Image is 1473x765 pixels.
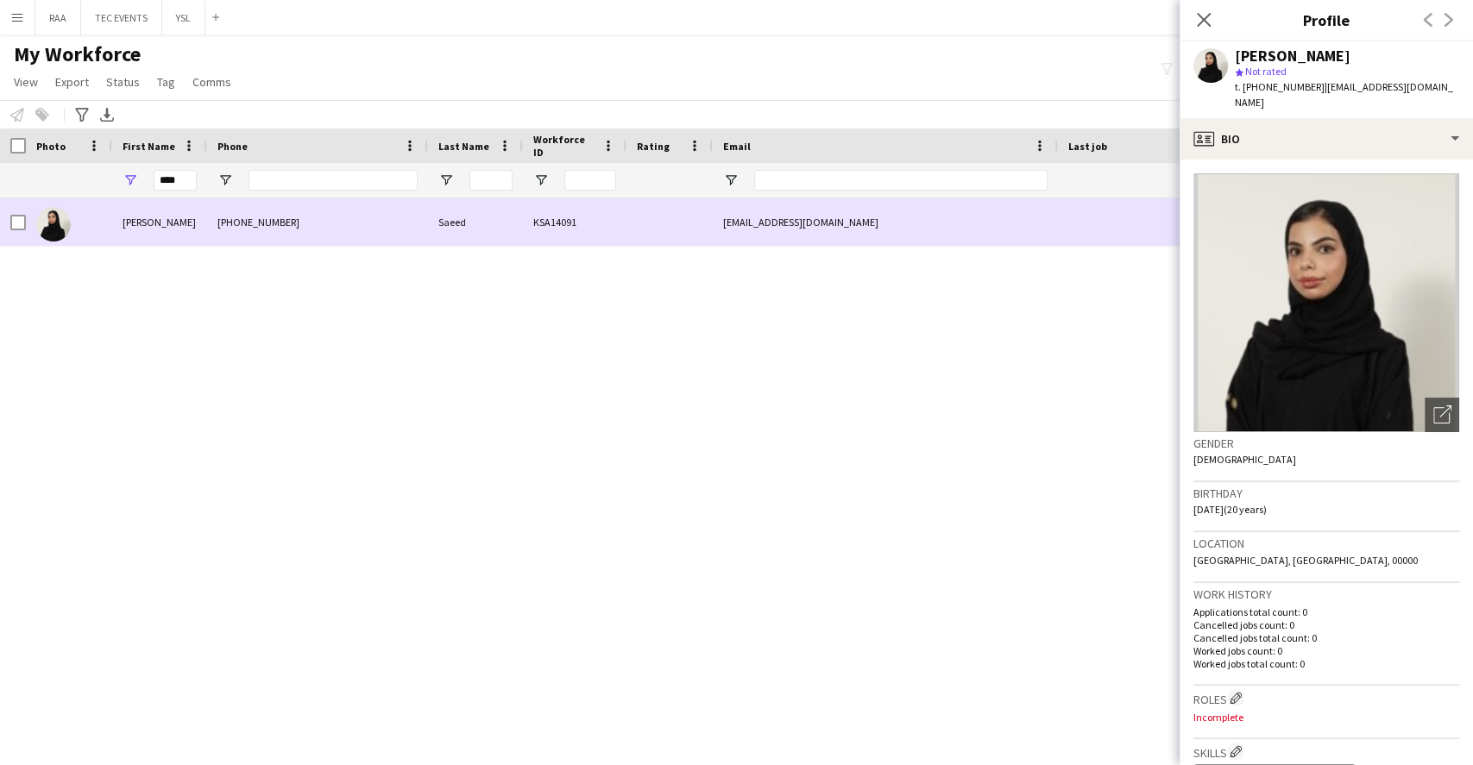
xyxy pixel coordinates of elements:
[1193,586,1459,602] h3: Work history
[1193,657,1459,670] p: Worked jobs total count: 0
[112,198,207,246] div: [PERSON_NAME]
[186,71,238,93] a: Comms
[14,41,141,67] span: My Workforce
[192,74,231,90] span: Comms
[157,74,175,90] span: Tag
[1193,486,1459,501] h3: Birthday
[533,172,549,188] button: Open Filter Menu
[1193,503,1267,516] span: [DATE] (20 years)
[1245,65,1287,78] span: Not rated
[81,1,162,34] button: TEC EVENTS
[72,104,92,125] app-action-btn: Advanced filters
[207,198,428,246] div: [PHONE_NUMBER]
[249,170,418,191] input: Phone Filter Input
[1193,631,1459,644] p: Cancelled jobs total count: 0
[1193,536,1459,551] h3: Location
[1193,605,1459,618] p: Applications total count: 0
[123,172,138,188] button: Open Filter Menu
[154,170,197,191] input: First Name Filter Input
[723,140,751,153] span: Email
[217,140,248,153] span: Phone
[1193,554,1418,567] span: [GEOGRAPHIC_DATA], [GEOGRAPHIC_DATA], 00000
[438,140,489,153] span: Last Name
[150,71,182,93] a: Tag
[162,1,205,34] button: YSL
[438,172,454,188] button: Open Filter Menu
[123,140,175,153] span: First Name
[35,1,81,34] button: RAA
[1193,711,1459,724] p: Incomplete
[1068,140,1107,153] span: Last job
[523,198,626,246] div: KSA14091
[217,172,233,188] button: Open Filter Menu
[713,198,1058,246] div: [EMAIL_ADDRESS][DOMAIN_NAME]
[36,140,66,153] span: Photo
[1425,398,1459,432] div: Open photos pop-in
[1193,689,1459,707] h3: Roles
[469,170,513,191] input: Last Name Filter Input
[99,71,147,93] a: Status
[1193,618,1459,631] p: Cancelled jobs count: 0
[1180,118,1473,160] div: Bio
[1235,48,1350,64] div: [PERSON_NAME]
[106,74,140,90] span: Status
[48,71,96,93] a: Export
[1193,453,1296,466] span: [DEMOGRAPHIC_DATA]
[14,74,38,90] span: View
[1235,80,1453,109] span: | [EMAIL_ADDRESS][DOMAIN_NAME]
[1235,80,1325,93] span: t. [PHONE_NUMBER]
[1193,173,1459,432] img: Crew avatar or photo
[637,140,670,153] span: Rating
[564,170,616,191] input: Workforce ID Filter Input
[55,74,89,90] span: Export
[428,198,523,246] div: Saeed
[754,170,1048,191] input: Email Filter Input
[1193,743,1459,761] h3: Skills
[533,133,595,159] span: Workforce ID
[1193,436,1459,451] h3: Gender
[723,172,739,188] button: Open Filter Menu
[1180,9,1473,31] h3: Profile
[7,71,45,93] a: View
[1193,644,1459,657] p: Worked jobs count: 0
[36,207,71,241] img: Rana Saeed
[97,104,117,125] app-action-btn: Export XLSX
